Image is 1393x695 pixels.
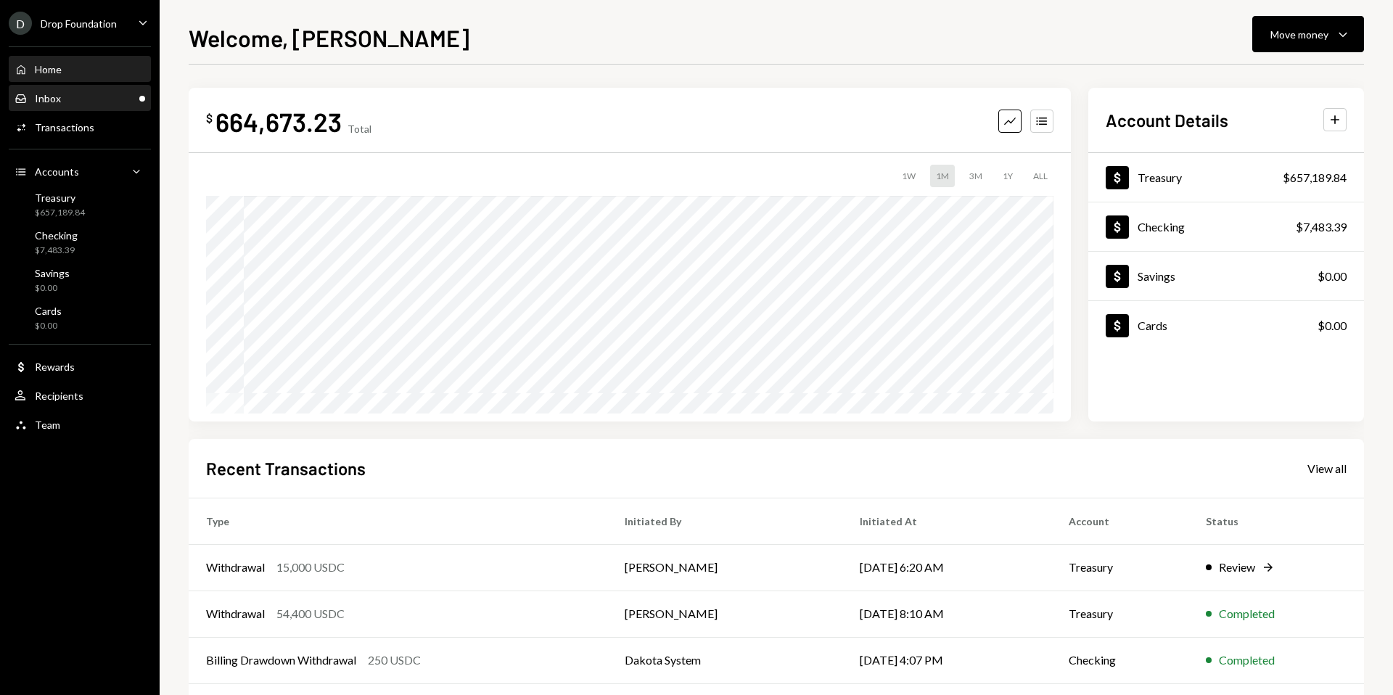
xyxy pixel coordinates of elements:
[1188,498,1364,544] th: Status
[9,300,151,335] a: Cards$0.00
[1051,498,1189,544] th: Account
[276,559,345,576] div: 15,000 USDC
[35,305,62,317] div: Cards
[9,158,151,184] a: Accounts
[1138,220,1185,234] div: Checking
[206,605,265,622] div: Withdrawal
[1138,269,1175,283] div: Savings
[35,63,62,75] div: Home
[607,591,842,637] td: [PERSON_NAME]
[842,498,1051,544] th: Initiated At
[35,207,85,219] div: $657,189.84
[1051,637,1189,683] td: Checking
[1088,252,1364,300] a: Savings$0.00
[1318,317,1347,334] div: $0.00
[9,56,151,82] a: Home
[35,192,85,204] div: Treasury
[1219,559,1255,576] div: Review
[35,92,61,104] div: Inbox
[206,559,265,576] div: Withdrawal
[9,411,151,437] a: Team
[1219,605,1275,622] div: Completed
[9,12,32,35] div: D
[9,85,151,111] a: Inbox
[607,544,842,591] td: [PERSON_NAME]
[842,544,1051,591] td: [DATE] 6:20 AM
[1051,591,1189,637] td: Treasury
[215,105,342,138] div: 664,673.23
[1296,218,1347,236] div: $7,483.39
[1283,169,1347,186] div: $657,189.84
[35,390,83,402] div: Recipients
[1219,651,1275,669] div: Completed
[1252,16,1364,52] button: Move money
[9,187,151,222] a: Treasury$657,189.84
[9,114,151,140] a: Transactions
[35,282,70,295] div: $0.00
[607,498,842,544] th: Initiated By
[41,17,117,30] div: Drop Foundation
[997,165,1019,187] div: 1Y
[607,637,842,683] td: Dakota System
[1027,165,1053,187] div: ALL
[930,165,955,187] div: 1M
[1088,202,1364,251] a: Checking$7,483.39
[963,165,988,187] div: 3M
[1307,460,1347,476] a: View all
[1088,153,1364,202] a: Treasury$657,189.84
[35,229,78,242] div: Checking
[9,225,151,260] a: Checking$7,483.39
[368,651,421,669] div: 250 USDC
[9,353,151,379] a: Rewards
[1088,301,1364,350] a: Cards$0.00
[896,165,921,187] div: 1W
[1307,461,1347,476] div: View all
[35,419,60,431] div: Team
[276,605,345,622] div: 54,400 USDC
[206,456,366,480] h2: Recent Transactions
[35,121,94,133] div: Transactions
[35,165,79,178] div: Accounts
[842,591,1051,637] td: [DATE] 8:10 AM
[35,267,70,279] div: Savings
[1051,544,1189,591] td: Treasury
[1318,268,1347,285] div: $0.00
[9,263,151,297] a: Savings$0.00
[348,123,371,135] div: Total
[1106,108,1228,132] h2: Account Details
[1270,27,1328,42] div: Move money
[35,244,78,257] div: $7,483.39
[9,382,151,408] a: Recipients
[35,361,75,373] div: Rewards
[842,637,1051,683] td: [DATE] 4:07 PM
[189,498,607,544] th: Type
[189,23,469,52] h1: Welcome, [PERSON_NAME]
[206,651,356,669] div: Billing Drawdown Withdrawal
[35,320,62,332] div: $0.00
[206,111,213,126] div: $
[1138,318,1167,332] div: Cards
[1138,170,1182,184] div: Treasury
